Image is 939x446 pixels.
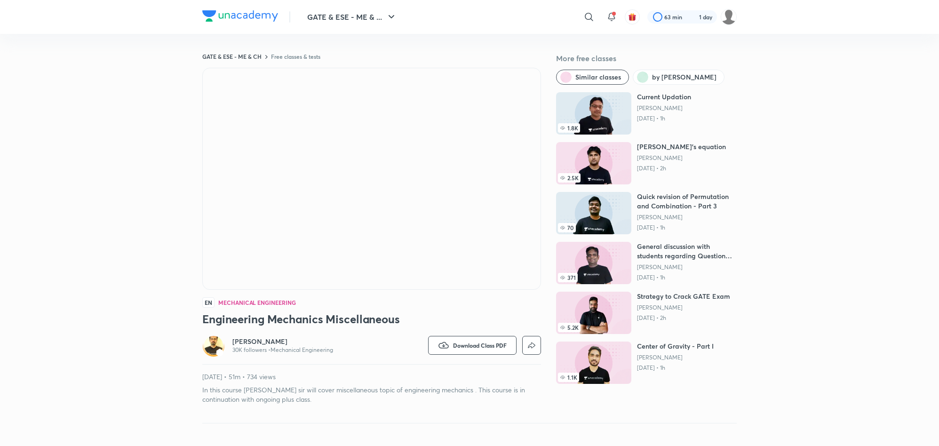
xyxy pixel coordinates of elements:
p: [DATE] • 1h [637,364,714,372]
h6: [PERSON_NAME]’s equation [637,142,726,151]
h6: General discussion with students regarding Question Series [637,242,737,261]
p: [DATE] • 1h [637,224,737,231]
a: [PERSON_NAME] [232,337,333,346]
a: Free classes & tests [271,53,320,60]
a: Company Logo [202,10,278,24]
a: [PERSON_NAME] [637,214,737,221]
span: Download Class PDF [453,342,507,349]
h6: Quick revision of Permutation and Combination - Part 3 [637,192,737,211]
img: Avatar [204,336,223,355]
h5: More free classes [556,53,737,64]
span: 70 [558,223,576,232]
button: Similar classes [556,70,629,85]
a: [PERSON_NAME] [637,304,730,311]
img: Company Logo [202,10,278,22]
img: avatar [628,13,637,21]
h6: Center of Gravity - Part I [637,342,714,351]
p: [DATE] • 2h [637,165,726,172]
a: [PERSON_NAME] [637,263,737,271]
span: 371 [558,273,578,282]
span: 1.8K [558,123,580,133]
iframe: Class [203,68,541,289]
a: Avatarbadge [202,334,225,357]
button: by S K Mondal [633,70,724,85]
p: [DATE] • 51m • 734 views [202,372,541,382]
span: by S K Mondal [652,72,716,82]
p: 30K followers • Mechanical Engineering [232,346,333,354]
h4: Mechanical Engineering [218,300,296,305]
h6: Current Updation [637,92,691,102]
p: In this course [PERSON_NAME] sir will cover miscellaneous topic of engineering mechanics . This c... [202,385,541,404]
span: EN [202,297,215,308]
a: [PERSON_NAME] [637,354,714,361]
img: streak [688,12,697,22]
span: Similar classes [575,72,621,82]
h6: Strategy to Crack GATE Exam [637,292,730,301]
button: GATE & ESE - ME & ... [302,8,403,26]
img: badge [216,350,223,356]
p: [DATE] • 2h [637,314,730,322]
a: GATE & ESE - ME & CH [202,53,262,60]
span: 1.1K [558,373,579,382]
span: 5.2K [558,323,581,332]
a: [PERSON_NAME] [637,104,691,112]
p: [DATE] • 1h [637,115,691,122]
a: [PERSON_NAME] [637,154,726,162]
img: abhinav Ji [721,9,737,25]
span: 2.5K [558,173,581,183]
button: avatar [625,9,640,24]
p: [DATE] • 1h [637,274,737,281]
button: Download Class PDF [428,336,517,355]
h3: Engineering Mechanics Miscellaneous [202,311,541,327]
